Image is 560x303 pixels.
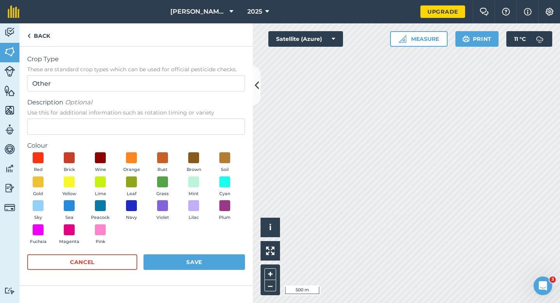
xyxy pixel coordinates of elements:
[4,66,15,77] img: svg+xml;base64,PD94bWwgdmVyc2lvbj0iMS4wIiBlbmNvZGluZz0idXRmLTgiPz4KPCEtLSBHZW5lcmF0b3I6IEFkb2JlIE...
[96,238,105,245] span: Pink
[4,26,15,38] img: svg+xml;base64,PD94bWwgdmVyc2lvbj0iMS4wIiBlbmNvZGluZz0idXRmLTgiPz4KPCEtLSBHZW5lcmF0b3I6IEFkb2JlIE...
[534,277,552,295] iframe: Intercom live chat
[462,34,470,44] img: svg+xml;base64,PHN2ZyB4bWxucz0iaHR0cDovL3d3dy53My5vcmcvMjAwMC9zdmciIHdpZHRoPSIxOSIgaGVpZ2h0PSIyNC...
[221,166,229,173] span: Soil
[187,166,201,173] span: Brown
[33,190,43,197] span: Gold
[4,202,15,213] img: svg+xml;base64,PD94bWwgdmVyc2lvbj0iMS4wIiBlbmNvZGluZz0idXRmLTgiPz4KPCEtLSBHZW5lcmF0b3I6IEFkb2JlIE...
[214,200,236,221] button: Plum
[65,214,73,221] span: Sea
[4,143,15,155] img: svg+xml;base64,PD94bWwgdmVyc2lvbj0iMS4wIiBlbmNvZGluZz0idXRmLTgiPz4KPCEtLSBHZW5lcmF0b3I6IEFkb2JlIE...
[183,152,205,173] button: Brown
[27,141,245,150] label: Colour
[143,254,245,270] button: Save
[91,214,110,221] span: Peacock
[27,224,49,245] button: Fuchsia
[34,166,43,173] span: Red
[157,166,168,173] span: Rust
[4,182,15,194] img: svg+xml;base64,PD94bWwgdmVyc2lvbj0iMS4wIiBlbmNvZGluZz0idXRmLTgiPz4KPCEtLSBHZW5lcmF0b3I6IEFkb2JlIE...
[27,254,137,270] button: Cancel
[4,46,15,58] img: svg+xml;base64,PHN2ZyB4bWxucz0iaHR0cDovL3d3dy53My5vcmcvMjAwMC9zdmciIHdpZHRoPSI1NiIgaGVpZ2h0PSI2MC...
[89,152,111,173] button: Wine
[27,152,49,173] button: Red
[127,190,136,197] span: Leaf
[27,75,245,92] input: Start typing to search for crop type
[34,214,42,221] span: Sky
[95,166,106,173] span: Wine
[524,7,532,16] img: svg+xml;base64,PHN2ZyB4bWxucz0iaHR0cDovL3d3dy53My5vcmcvMjAwMC9zdmciIHdpZHRoPSIxNyIgaGVpZ2h0PSIxNy...
[58,200,80,221] button: Sea
[27,55,245,64] span: Crop Type
[268,31,343,47] button: Satellite (Azure)
[549,277,556,283] span: 3
[27,65,245,73] span: These are standard crop types which can be used for official pesticide checks.
[27,31,31,41] img: svg+xml;base64,PHN2ZyB4bWxucz0iaHR0cDovL3d3dy53My5vcmcvMjAwMC9zdmciIHdpZHRoPSI5IiBoZWlnaHQ9IjI0Ii...
[264,280,276,291] button: –
[214,176,236,197] button: Cyan
[189,214,199,221] span: Lilac
[189,190,199,197] span: Mint
[479,8,489,16] img: Two speech bubbles overlapping with the left bubble in the forefront
[4,85,15,97] img: svg+xml;base64,PHN2ZyB4bWxucz0iaHR0cDovL3d3dy53My5vcmcvMjAwMC9zdmciIHdpZHRoPSI1NiIgaGVpZ2h0PSI2MC...
[514,31,526,47] span: 11 ° C
[58,152,80,173] button: Brick
[545,8,554,16] img: A cog icon
[390,31,448,47] button: Measure
[27,98,245,107] span: Description
[121,152,142,173] button: Orange
[121,200,142,221] button: Navy
[532,31,548,47] img: svg+xml;base64,PD94bWwgdmVyc2lvbj0iMS4wIiBlbmNvZGluZz0idXRmLTgiPz4KPCEtLSBHZW5lcmF0b3I6IEFkb2JlIE...
[59,238,79,245] span: Magenta
[269,222,271,232] span: i
[126,214,137,221] span: Navy
[420,5,465,18] a: Upgrade
[27,200,49,221] button: Sky
[8,5,19,18] img: fieldmargin Logo
[183,200,205,221] button: Lilac
[4,287,15,294] img: svg+xml;base64,PD94bWwgdmVyc2lvbj0iMS4wIiBlbmNvZGluZz0idXRmLTgiPz4KPCEtLSBHZW5lcmF0b3I6IEFkb2JlIE...
[266,247,275,255] img: Four arrows, one pointing top left, one top right, one bottom right and the last bottom left
[152,200,173,221] button: Violet
[121,176,142,197] button: Leaf
[247,7,262,16] span: 2025
[19,23,58,46] a: Back
[261,218,280,237] button: i
[501,8,511,16] img: A question mark icon
[4,104,15,116] img: svg+xml;base64,PHN2ZyB4bWxucz0iaHR0cDovL3d3dy53My5vcmcvMjAwMC9zdmciIHdpZHRoPSI1NiIgaGVpZ2h0PSI2MC...
[506,31,552,47] button: 11 °C
[58,224,80,245] button: Magenta
[455,31,499,47] button: Print
[170,7,226,16] span: [PERSON_NAME] & Sons
[152,176,173,197] button: Grass
[219,190,230,197] span: Cyan
[399,35,406,43] img: Ruler icon
[264,268,276,280] button: +
[27,176,49,197] button: Gold
[183,176,205,197] button: Mint
[64,166,75,173] span: Brick
[4,163,15,174] img: svg+xml;base64,PD94bWwgdmVyc2lvbj0iMS4wIiBlbmNvZGluZz0idXRmLTgiPz4KPCEtLSBHZW5lcmF0b3I6IEFkb2JlIE...
[89,176,111,197] button: Lime
[95,190,106,197] span: Lime
[4,124,15,136] img: svg+xml;base64,PD94bWwgdmVyc2lvbj0iMS4wIiBlbmNvZGluZz0idXRmLTgiPz4KPCEtLSBHZW5lcmF0b3I6IEFkb2JlIE...
[30,238,47,245] span: Fuchsia
[58,176,80,197] button: Yellow
[214,152,236,173] button: Soil
[123,166,140,173] span: Orange
[62,190,76,197] span: Yellow
[156,214,169,221] span: Violet
[219,214,231,221] span: Plum
[65,99,92,106] em: Optional
[156,190,169,197] span: Grass
[27,109,245,116] span: Use this for additional information such as rotation timing or variety
[152,152,173,173] button: Rust
[89,224,111,245] button: Pink
[89,200,111,221] button: Peacock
